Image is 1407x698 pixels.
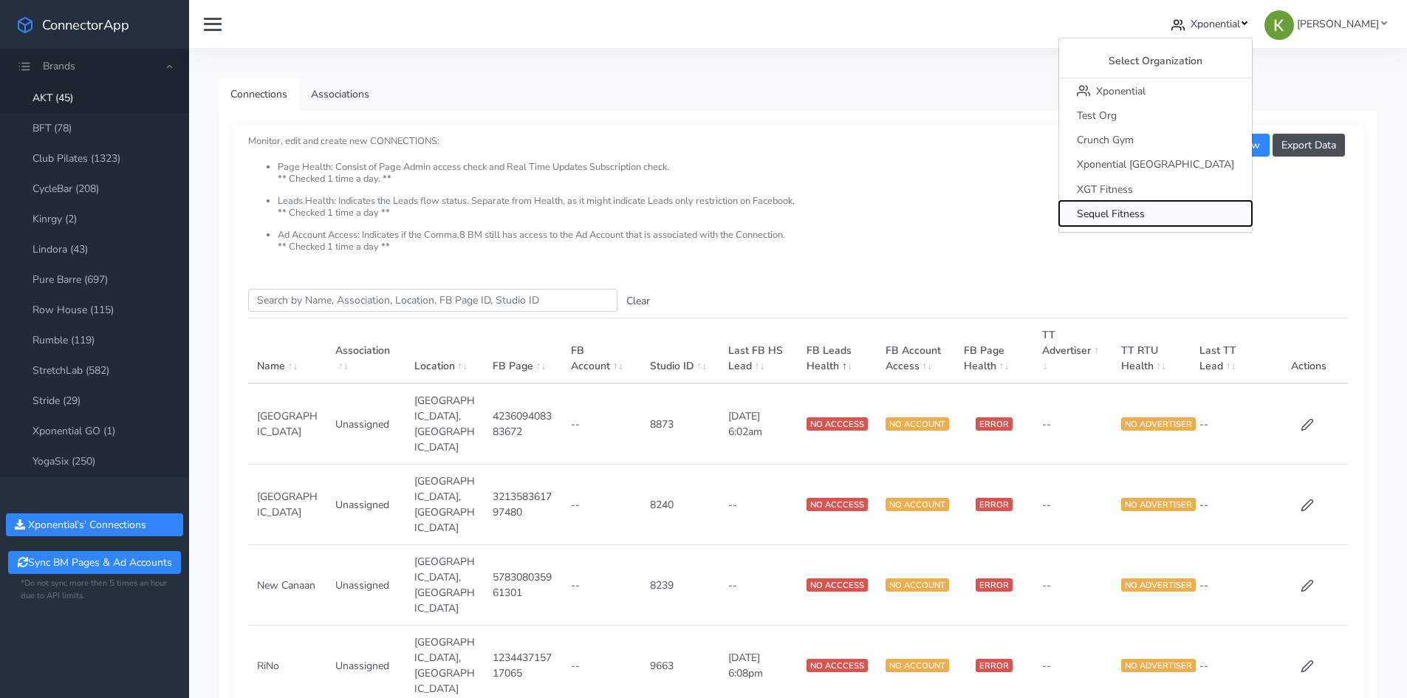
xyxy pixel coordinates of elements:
[8,551,180,574] button: Sync BM Pages & Ad Accounts
[326,383,405,465] td: Unassigned
[248,383,326,465] td: [GEOGRAPHIC_DATA]
[326,318,405,384] th: Association
[1297,17,1379,31] span: [PERSON_NAME]
[248,123,1348,253] small: Monitor, edit and create new CONNECTIONS:
[807,417,868,431] span: NO ACCCESS
[484,545,562,626] td: 578308035961301
[1077,133,1134,147] span: Crunch Gym
[641,465,719,545] td: 8240
[886,498,949,511] span: NO ACCOUNT
[1033,545,1112,626] td: --
[719,383,798,465] td: [DATE] 6:02am
[1112,318,1191,384] th: TT RTU Health
[1191,318,1269,384] th: Last TT Lead
[1264,10,1294,40] img: Kristine Lee
[248,318,326,384] th: Name
[484,383,562,465] td: 423609408383672
[562,318,640,384] th: FB Account
[484,318,562,384] th: FB Page
[886,659,949,672] span: NO ACCOUNT
[641,383,719,465] td: 8873
[976,417,1013,431] span: ERROR
[807,578,868,592] span: NO ACCCESS
[6,513,183,536] button: Xponential's' Connections
[807,498,868,511] span: NO ACCCESS
[877,318,955,384] th: FB Account Access
[484,465,562,545] td: 321358361797480
[21,578,168,603] small: *Do not sync more then 5 times an hour due to API limits.
[1191,17,1240,31] span: Xponential
[299,78,381,111] a: Associations
[976,659,1013,672] span: ERROR
[1077,158,1234,172] span: Xponential [GEOGRAPHIC_DATA]
[955,318,1033,384] th: FB Page Health
[326,545,405,626] td: Unassigned
[405,545,484,626] td: [GEOGRAPHIC_DATA],[GEOGRAPHIC_DATA]
[617,290,659,312] button: Clear
[807,659,868,672] span: NO ACCCESS
[42,16,129,34] span: ConnectorApp
[1077,109,1117,123] span: Test Org
[278,196,1348,230] li: Leads Health: Indicates the Leads flow status. Separate from Health, as it might indicate Leads o...
[1121,417,1196,431] span: NO ADVERTISER
[278,162,1348,196] li: Page Health: Consist of Page Admin access check and Real Time Updates Subscription check. ** Chec...
[1191,545,1269,626] td: --
[562,465,640,545] td: --
[1273,134,1345,157] button: Export Data
[1033,383,1112,465] td: --
[1096,84,1146,98] span: Xponential
[405,318,484,384] th: Location
[1191,465,1269,545] td: --
[1059,44,1252,78] div: Select Organization
[1077,182,1133,196] span: XGT Fitness
[248,545,326,626] td: New Canaan
[248,465,326,545] td: [GEOGRAPHIC_DATA]
[248,289,617,312] input: enter text you want to search
[1121,578,1196,592] span: NO ADVERTISER
[641,545,719,626] td: 8239
[219,78,299,111] a: Connections
[405,465,484,545] td: [GEOGRAPHIC_DATA],[GEOGRAPHIC_DATA]
[641,318,719,384] th: Studio ID
[1033,318,1112,384] th: TT Advertiser
[1191,383,1269,465] td: --
[405,383,484,465] td: [GEOGRAPHIC_DATA],[GEOGRAPHIC_DATA]
[976,498,1013,511] span: ERROR
[326,465,405,545] td: Unassigned
[798,318,876,384] th: FB Leads Health
[886,417,949,431] span: NO ACCOUNT
[43,59,75,73] span: Brands
[976,578,1013,592] span: ERROR
[719,465,798,545] td: --
[1269,318,1348,384] th: Actions
[719,545,798,626] td: --
[278,230,1348,253] li: Ad Account Access: Indicates if the Comma,8 BM still has access to the Ad Account that is associa...
[886,578,949,592] span: NO ACCOUNT
[1033,465,1112,545] td: --
[562,545,640,626] td: --
[1259,10,1392,38] a: [PERSON_NAME]
[719,318,798,384] th: Last FB HS Lead
[562,383,640,465] td: --
[1121,498,1196,511] span: NO ADVERTISER
[1165,10,1253,38] a: Xponential
[1077,207,1145,221] span: Sequel Fitness
[1121,659,1196,672] span: NO ADVERTISER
